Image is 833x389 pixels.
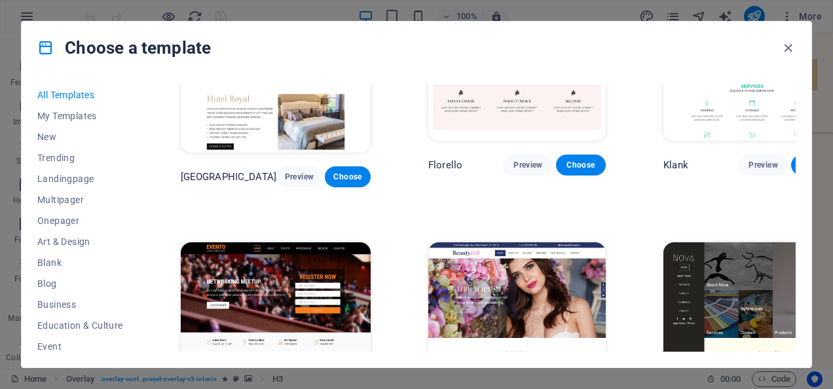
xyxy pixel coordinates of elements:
[37,278,123,289] span: Blog
[428,158,462,172] p: Florello
[37,105,123,126] button: My Templates
[37,84,123,105] button: All Templates
[37,341,123,352] span: Event
[335,172,360,182] span: Choose
[37,153,123,163] span: Trending
[325,166,371,187] button: Choose
[37,37,211,58] h4: Choose a template
[37,257,123,268] span: Blank
[37,189,123,210] button: Multipager
[663,158,688,172] p: Klank
[556,155,606,176] button: Choose
[37,194,123,205] span: Multipager
[37,273,123,294] button: Blog
[37,336,123,357] button: Event
[37,126,123,147] button: New
[37,294,123,315] button: Business
[37,90,123,100] span: All Templates
[37,111,123,121] span: My Templates
[513,160,542,170] span: Preview
[37,168,123,189] button: Landingpage
[276,166,322,187] button: Preview
[287,172,312,182] span: Preview
[738,155,788,176] button: Preview
[37,236,123,247] span: Art & Design
[37,315,123,336] button: Education & Culture
[566,160,595,170] span: Choose
[37,147,123,168] button: Trending
[37,320,123,331] span: Education & Culture
[37,132,123,142] span: New
[181,170,276,183] p: [GEOGRAPHIC_DATA]
[37,252,123,273] button: Blank
[37,299,123,310] span: Business
[37,231,123,252] button: Art & Design
[37,215,123,226] span: Onepager
[37,210,123,231] button: Onepager
[37,174,123,184] span: Landingpage
[503,155,553,176] button: Preview
[749,160,777,170] span: Preview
